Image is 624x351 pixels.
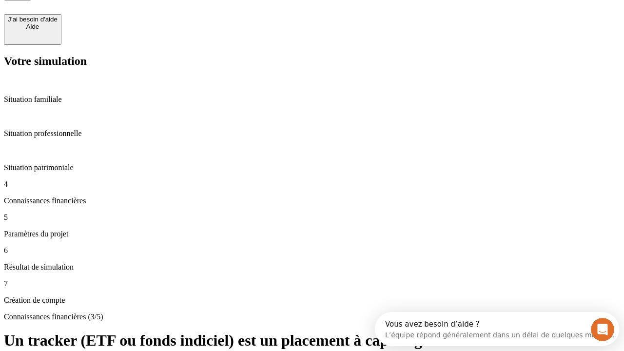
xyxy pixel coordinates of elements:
[4,196,620,205] p: Connaissances financières
[4,230,620,238] p: Paramètres du projet
[4,296,620,305] p: Création de compte
[4,263,620,272] p: Résultat de simulation
[8,23,58,30] div: Aide
[375,312,619,346] iframe: Intercom live chat discovery launcher
[4,246,620,255] p: 6
[8,16,58,23] div: J’ai besoin d'aide
[4,95,620,104] p: Situation familiale
[4,55,620,68] h2: Votre simulation
[4,4,269,31] div: Ouvrir le Messenger Intercom
[4,163,620,172] p: Situation patrimoniale
[4,180,620,189] p: 4
[4,213,620,222] p: 5
[10,16,240,26] div: L’équipe répond généralement dans un délai de quelques minutes.
[4,14,61,45] button: J’ai besoin d'aideAide
[4,279,620,288] p: 7
[4,331,620,350] h1: Un tracker (ETF ou fonds indiciel) est un placement à capital garanti ?
[10,8,240,16] div: Vous avez besoin d’aide ?
[591,318,614,341] iframe: Intercom live chat
[4,129,620,138] p: Situation professionnelle
[4,312,620,321] p: Connaissances financières (3/5)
